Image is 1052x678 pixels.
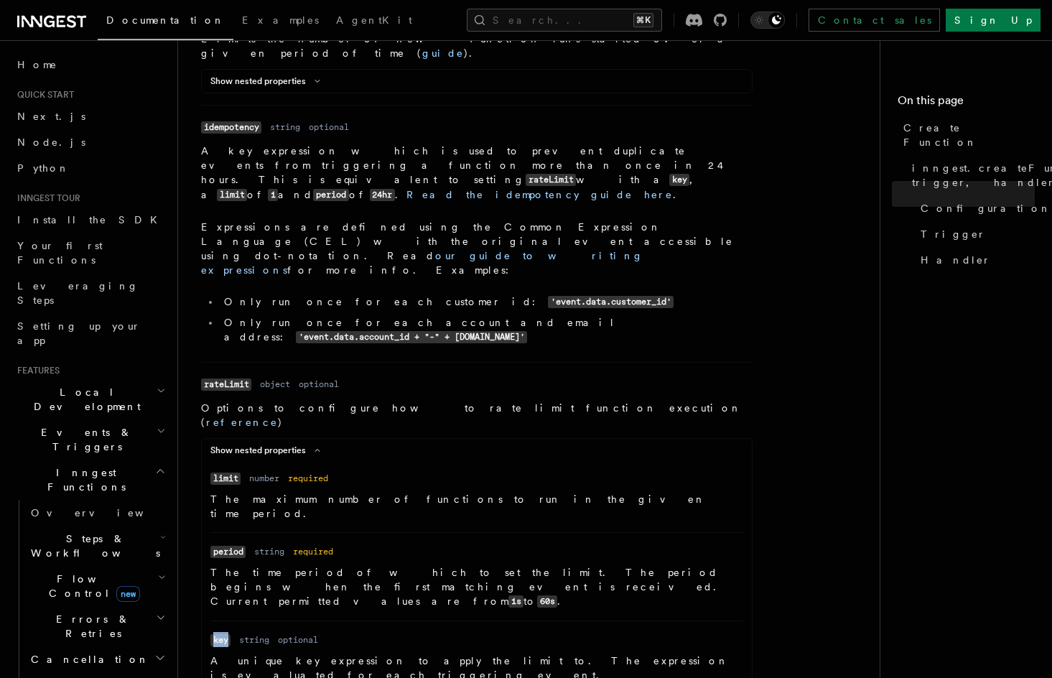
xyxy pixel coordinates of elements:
[11,233,169,273] a: Your first Functions
[921,227,986,241] span: Trigger
[260,379,290,390] dd: object
[288,473,328,484] dd: required
[17,240,103,266] span: Your first Functions
[201,379,251,391] code: rateLimit
[17,111,85,122] span: Next.js
[11,129,169,155] a: Node.js
[526,174,576,186] code: rateLimit
[17,136,85,148] span: Node.js
[25,606,169,646] button: Errors & Retries
[906,155,1035,195] a: inngest.createFunction(configuration, trigger, handler): InngestFunction
[98,4,233,40] a: Documentation
[25,500,169,526] a: Overview
[201,121,261,134] code: idempotency
[915,195,1035,221] a: Configuration
[249,473,279,484] dd: number
[336,14,412,26] span: AgentKit
[915,247,1035,273] a: Handler
[201,220,753,277] p: Expressions are defined using the Common Expression Language (CEL) with the original event access...
[548,296,674,308] code: 'event.data.customer_id'
[11,89,74,101] span: Quick start
[11,207,169,233] a: Install the SDK
[17,214,166,226] span: Install the SDK
[210,75,326,87] button: Show nested properties
[210,445,326,456] button: Show nested properties
[903,121,1035,149] span: Create Function
[31,507,179,519] span: Overview
[327,4,421,39] a: AgentKit
[17,320,141,346] span: Setting up your app
[220,294,753,310] li: Only run once for each customer id:
[210,634,231,646] code: key
[11,103,169,129] a: Next.js
[278,634,318,646] dd: optional
[11,365,60,376] span: Features
[296,331,527,343] code: 'event.data.account_id + "-" + [DOMAIN_NAME]'
[17,280,139,306] span: Leveraging Steps
[633,13,653,27] kbd: ⌘K
[898,115,1035,155] a: Create Function
[537,595,557,608] code: 60s
[239,634,269,646] dd: string
[210,492,743,521] p: The maximum number of functions to run in the given time period.
[313,189,348,201] code: period
[210,565,743,609] p: The time period of which to set the limit. The period begins when the first matching event is rec...
[210,546,246,558] code: period
[921,253,991,267] span: Handler
[201,250,643,276] a: our guide to writing expressions
[210,473,241,485] code: limit
[915,221,1035,247] a: Trigger
[11,385,157,414] span: Local Development
[25,572,158,600] span: Flow Control
[242,14,319,26] span: Examples
[293,546,333,557] dd: required
[17,57,57,72] span: Home
[946,9,1041,32] a: Sign Up
[220,315,753,345] li: Only run once for each account and email address:
[11,273,169,313] a: Leveraging Steps
[201,32,753,60] p: Limits the number of new function runs started over a given period of time ( ).
[201,144,753,203] p: A key expression which is used to prevent duplicate events from triggering a function more than o...
[11,192,80,204] span: Inngest tour
[116,586,140,602] span: new
[268,189,278,201] code: 1
[206,417,278,428] a: reference
[406,189,673,200] a: Read the idempotency guide here
[370,189,395,201] code: 24hr
[233,4,327,39] a: Examples
[25,652,149,667] span: Cancellation
[217,189,247,201] code: limit
[508,595,523,608] code: 1s
[750,11,785,29] button: Toggle dark mode
[898,92,1035,115] h4: On this page
[11,460,169,500] button: Inngest Functions
[25,531,160,560] span: Steps & Workflows
[11,465,155,494] span: Inngest Functions
[422,47,464,59] a: guide
[270,121,300,133] dd: string
[25,526,169,566] button: Steps & Workflows
[25,612,156,641] span: Errors & Retries
[809,9,940,32] a: Contact sales
[11,155,169,181] a: Python
[11,425,157,454] span: Events & Triggers
[201,401,753,429] p: Options to configure how to rate limit function execution ( )
[467,9,662,32] button: Search...⌘K
[25,646,169,672] button: Cancellation
[11,379,169,419] button: Local Development
[11,313,169,353] a: Setting up your app
[309,121,349,133] dd: optional
[11,419,169,460] button: Events & Triggers
[254,546,284,557] dd: string
[669,174,689,186] code: key
[299,379,339,390] dd: optional
[25,566,169,606] button: Flow Controlnew
[106,14,225,26] span: Documentation
[11,52,169,78] a: Home
[17,162,70,174] span: Python
[921,201,1051,215] span: Configuration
